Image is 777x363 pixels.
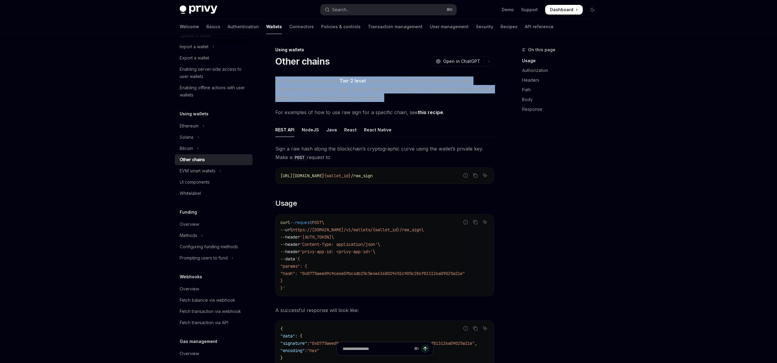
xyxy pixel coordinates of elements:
a: Basics [206,19,220,34]
button: Toggle dark mode [588,5,597,15]
a: Usage [522,56,602,66]
span: } [280,278,283,283]
span: "params": { [280,263,307,269]
span: /raw_sign [351,173,373,178]
span: "data" [280,333,295,339]
img: dark logo [180,5,217,14]
button: Toggle Ethereum section [175,120,253,131]
h5: Gas management [180,338,217,345]
span: --data [280,256,295,262]
span: POST [312,220,322,225]
code: POST [292,154,307,161]
span: curl [280,220,290,225]
span: \ [378,242,380,247]
input: Ask a question... [343,342,412,355]
span: --url [280,227,293,232]
a: Overview [175,283,253,294]
a: Tier 2 level [339,78,366,84]
div: Other chains [180,156,205,163]
div: Overview [180,350,199,357]
a: Enabling offline actions with user wallets [175,82,253,100]
div: Enabling offline actions with user wallets [180,84,249,99]
div: Ethereum [180,122,198,130]
span: 'Content-Type: application/json' [300,242,378,247]
div: Whitelabel [180,190,201,197]
span: On this page [528,46,555,53]
a: UI components [175,177,253,188]
div: React [344,123,357,137]
a: Enabling server-side access to user wallets [175,64,253,82]
h5: Using wallets [180,110,209,117]
span: 'privy-app-id: <privy-app-id>' [300,249,373,254]
span: Usage [275,198,297,208]
span: Sign a raw hash along the blockchain’s cryptographic curve using the wallet’s private key. Make a... [275,144,494,161]
div: UI components [180,178,210,186]
span: \ [421,227,424,232]
span: }' [280,285,285,291]
button: Report incorrect code [462,324,470,332]
h1: Other chains [275,56,330,67]
a: Demo [502,7,514,13]
div: Methods [180,232,197,239]
div: Bitcoin [180,145,193,152]
button: Copy the contents from the code block [471,324,479,332]
button: Copy the contents from the code block [471,218,479,226]
button: Copy the contents from the code block [471,171,479,179]
div: Java [326,123,337,137]
a: Other chains [175,154,253,165]
div: Overview [180,285,199,293]
a: API reference [525,19,554,34]
span: ⌘ K [446,7,453,12]
button: Report incorrect code [462,171,470,179]
div: Prompting users to fund [180,254,228,262]
div: Export a wallet [180,54,209,62]
div: Fetch transaction via webhook [180,308,241,315]
div: React Native [364,123,392,137]
span: [URL][DOMAIN_NAME] [280,173,324,178]
span: For examples of how to use raw sign for a specific chain, see . [275,108,494,117]
button: Send message [421,344,429,353]
a: Headers [522,75,602,85]
a: Fetch balance via webhook [175,295,253,306]
span: Dashboard [550,7,573,13]
span: Open in ChatGPT [443,58,480,64]
div: NodeJS [302,123,319,137]
button: Ask AI [481,171,489,179]
a: Overview [175,219,253,230]
div: Fetch transaction via API [180,319,228,326]
a: Security [476,19,493,34]
a: Whitelabel [175,188,253,199]
span: https://[DOMAIN_NAME]/v1/wallets/{wallet_id}/raw_sign [293,227,421,232]
span: --header [280,249,300,254]
button: Toggle Prompting users to fund section [175,253,253,263]
button: Toggle Solana section [175,132,253,143]
a: Support [521,7,538,13]
button: Toggle Import a wallet section [175,41,253,52]
span: \ [331,234,334,240]
span: A successful response will look like: [275,306,494,314]
a: Response [522,104,602,114]
button: Ask AI [481,218,489,226]
a: Connectors [289,19,314,34]
span: For chains supported at the , you can invoke [PERSON_NAME]’s raw sign functionality to sign over ... [275,76,494,102]
a: User management [430,19,469,34]
span: "hash": "0x0775aeed9c9ce6e0fbc4db25c5e4e6368029651c905c286f813126a09025a21e" [280,271,465,276]
a: Fetch transaction via webhook [175,306,253,317]
div: Enabling server-side access to user wallets [180,66,249,80]
a: Authorization [522,66,602,75]
div: Import a wallet [180,43,209,50]
span: --header [280,234,300,240]
div: Using wallets [275,47,494,53]
div: Configuring funding methods [180,243,238,250]
span: {wallet_id} [324,173,351,178]
span: --header [280,242,300,247]
span: '{ [295,256,300,262]
span: : { [295,333,302,339]
div: Fetch balance via webhook [180,297,235,304]
button: Report incorrect code [462,218,470,226]
a: Transaction management [368,19,422,34]
button: Toggle EVM smart wallets section [175,165,253,176]
a: Path [522,85,602,95]
button: Open search [321,4,456,15]
span: '[AUTH_TOKEN] [300,234,331,240]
